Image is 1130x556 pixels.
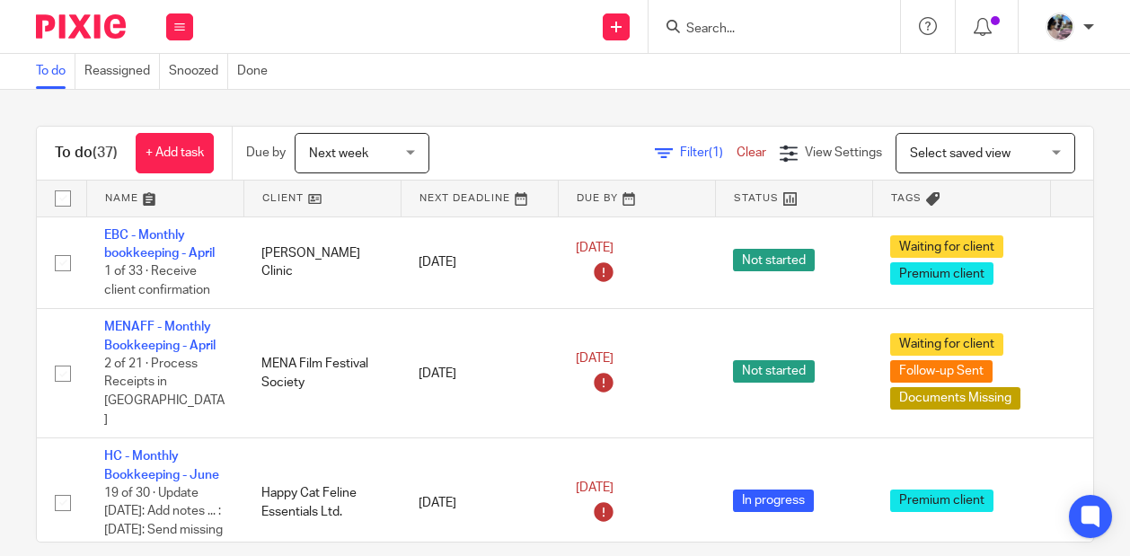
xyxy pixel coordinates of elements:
img: Screen%20Shot%202020-06-25%20at%209.49.30%20AM.png [1046,13,1074,41]
td: MENA Film Festival Society [243,309,401,438]
td: [PERSON_NAME] Clinic [243,216,401,309]
span: Not started [733,360,815,383]
a: MENAFF - Monthly Bookkeeping - April [104,321,216,351]
span: (37) [93,146,118,160]
a: HC - Monthly Bookkeeping - June [104,450,219,481]
span: Premium client [890,262,993,285]
a: Snoozed [169,54,228,89]
img: Pixie [36,14,126,39]
td: [DATE] [401,309,558,438]
span: Documents Missing [890,387,1020,410]
input: Search [684,22,846,38]
a: Done [237,54,277,89]
span: 19 of 30 · Update [DATE]: Add notes ... : [DATE]: Send missing receipts to client [104,487,223,555]
a: EBC - Monthly bookkeeping - April [104,229,215,260]
a: Reassigned [84,54,160,89]
span: 2 of 21 · Process Receipts in [GEOGRAPHIC_DATA] [104,357,225,426]
h1: To do [55,144,118,163]
span: View Settings [805,146,882,159]
span: Waiting for client [890,235,1003,258]
span: Waiting for client [890,333,1003,356]
a: + Add task [136,133,214,173]
a: Clear [737,146,766,159]
span: Follow-up Sent [890,360,993,383]
span: [DATE] [576,353,614,366]
td: [DATE] [401,216,558,309]
span: Tags [891,193,922,203]
span: Premium client [890,490,993,512]
span: [DATE] [576,242,614,254]
span: In progress [733,490,814,512]
span: [DATE] [576,482,614,495]
span: (1) [709,146,723,159]
span: Filter [680,146,737,159]
span: Not started [733,249,815,271]
span: 1 of 33 · Receive client confirmation [104,265,210,296]
span: Select saved view [910,147,1011,160]
span: Next week [309,147,368,160]
a: To do [36,54,75,89]
p: Due by [246,144,286,162]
